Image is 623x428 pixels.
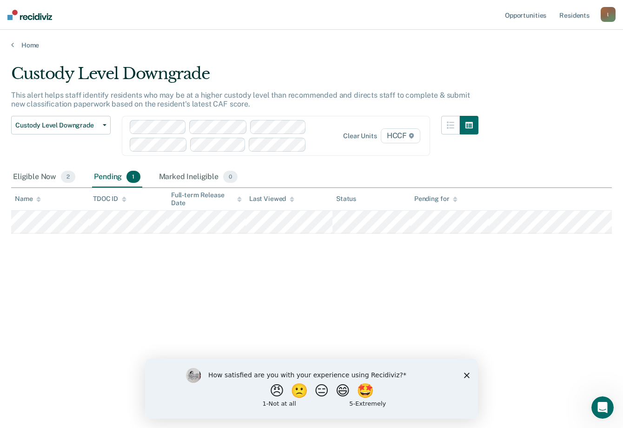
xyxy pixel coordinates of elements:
[145,359,478,419] iframe: Survey by Kim from Recidiviz
[11,91,470,108] p: This alert helps staff identify residents who may be at a higher custody level than recommended a...
[93,195,126,203] div: TDOC ID
[15,195,41,203] div: Name
[249,195,294,203] div: Last Viewed
[157,167,240,187] div: Marked Ineligible0
[7,10,52,20] img: Recidiviz
[414,195,457,203] div: Pending for
[343,132,377,140] div: Clear units
[591,396,614,419] iframe: Intercom live chat
[381,128,420,143] span: HCCF
[11,64,478,91] div: Custody Level Downgrade
[601,7,616,22] button: l
[126,171,140,183] span: 1
[171,191,242,207] div: Full-term Release Date
[11,41,612,49] a: Home
[11,167,77,187] div: Eligible Now2
[223,171,238,183] span: 0
[15,121,99,129] span: Custody Level Downgrade
[11,116,111,134] button: Custody Level Downgrade
[92,167,142,187] div: Pending1
[61,171,75,183] span: 2
[336,195,356,203] div: Status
